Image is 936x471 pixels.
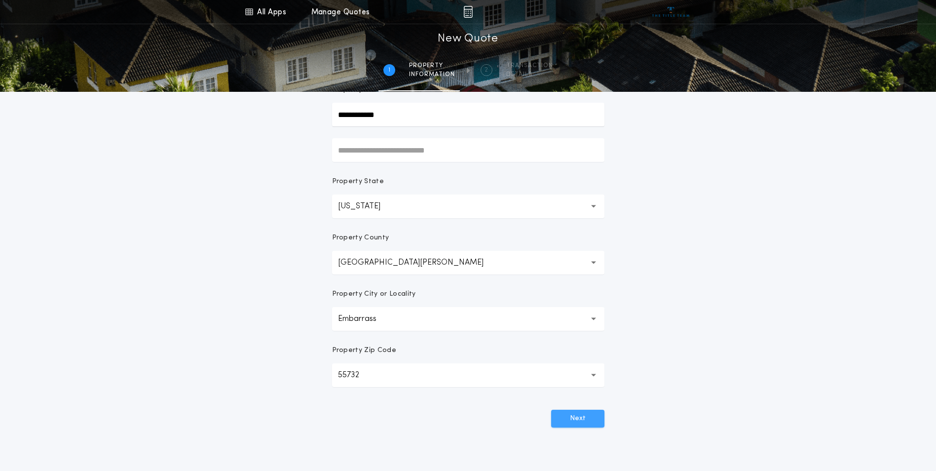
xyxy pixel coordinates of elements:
p: Embarrass [338,313,392,325]
button: Embarrass [332,307,604,331]
button: [GEOGRAPHIC_DATA][PERSON_NAME] [332,251,604,275]
button: 55732 [332,363,604,387]
button: Next [551,410,604,428]
button: [US_STATE] [332,195,604,218]
p: Property Zip Code [332,346,396,355]
span: information [409,71,455,78]
span: Transaction [506,62,553,70]
p: [GEOGRAPHIC_DATA][PERSON_NAME] [338,257,499,269]
p: Property City or Locality [332,289,416,299]
img: vs-icon [652,7,689,17]
h2: 2 [485,66,488,74]
p: Property State [332,177,384,187]
p: [US_STATE] [338,200,396,212]
img: img [463,6,473,18]
p: Property County [332,233,389,243]
span: details [506,71,553,78]
p: 55732 [338,369,375,381]
h2: 1 [388,66,390,74]
span: Property [409,62,455,70]
h1: New Quote [438,31,498,47]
